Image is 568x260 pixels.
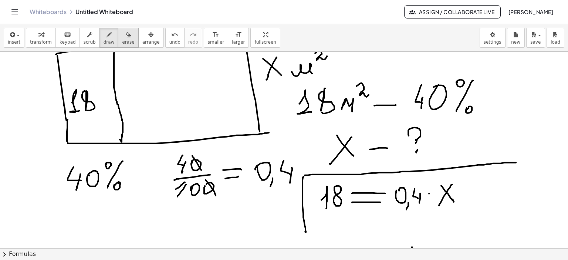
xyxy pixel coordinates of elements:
[122,40,134,45] span: erase
[208,40,224,45] span: smaller
[99,28,119,48] button: draw
[80,28,100,48] button: scrub
[484,40,501,45] span: settings
[190,30,197,39] i: redo
[138,28,164,48] button: arrange
[212,30,219,39] i: format_size
[530,40,541,45] span: save
[30,40,52,45] span: transform
[204,28,228,48] button: format_sizesmaller
[480,28,506,48] button: settings
[4,28,24,48] button: insert
[404,5,501,18] button: Assign / Collaborate Live
[551,40,560,45] span: load
[508,9,553,15] span: [PERSON_NAME]
[165,28,185,48] button: undoundo
[511,40,520,45] span: new
[142,40,160,45] span: arrange
[188,40,198,45] span: redo
[169,40,180,45] span: undo
[64,30,71,39] i: keyboard
[104,40,115,45] span: draw
[526,28,545,48] button: save
[232,40,245,45] span: larger
[84,40,96,45] span: scrub
[228,28,249,48] button: format_sizelarger
[9,6,21,18] button: Toggle navigation
[254,40,276,45] span: fullscreen
[507,28,525,48] button: new
[235,30,242,39] i: format_size
[250,28,280,48] button: fullscreen
[547,28,564,48] button: load
[26,28,56,48] button: transform
[184,28,202,48] button: redoredo
[60,40,76,45] span: keypad
[118,28,138,48] button: erase
[502,5,559,18] button: [PERSON_NAME]
[30,8,67,16] a: Whiteboards
[171,30,178,39] i: undo
[8,40,20,45] span: insert
[410,9,494,15] span: Assign / Collaborate Live
[55,28,80,48] button: keyboardkeypad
